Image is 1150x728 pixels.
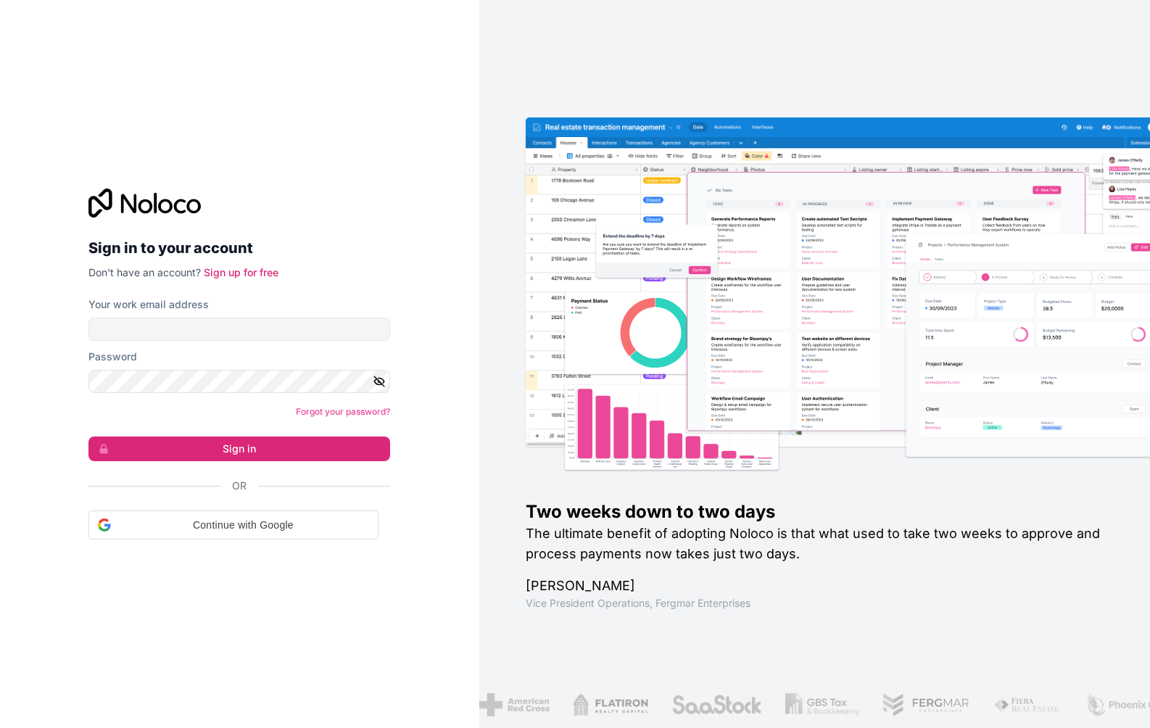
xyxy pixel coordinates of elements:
span: Or [232,479,247,493]
input: Password [88,370,390,393]
h2: Sign in to your account [88,235,390,261]
div: Continue with Google [88,510,378,539]
img: /assets/fergmar-CudnrXN5.png [882,693,971,716]
span: Don't have an account? [88,266,201,278]
h1: Two weeks down to two days [526,500,1104,524]
h1: [PERSON_NAME] [526,576,1104,596]
img: /assets/fiera-fwj2N5v4.png [993,693,1062,716]
button: Sign in [88,437,390,461]
h1: Vice President Operations , Fergmar Enterprises [526,596,1104,611]
img: /assets/gbstax-C-GtDUiK.png [785,693,859,716]
label: Password [88,349,137,364]
img: /assets/american-red-cross-BAupjrZR.png [479,693,550,716]
label: Your work email address [88,297,209,312]
img: /assets/saastock-C6Zbiodz.png [671,693,763,716]
a: Forgot your password? [296,406,390,417]
input: Email address [88,318,390,341]
a: Sign up for free [204,266,278,278]
img: /assets/flatiron-C8eUkumj.png [573,693,648,716]
h2: The ultimate benefit of adopting Noloco is that what used to take two weeks to approve and proces... [526,524,1104,564]
span: Continue with Google [117,518,369,533]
